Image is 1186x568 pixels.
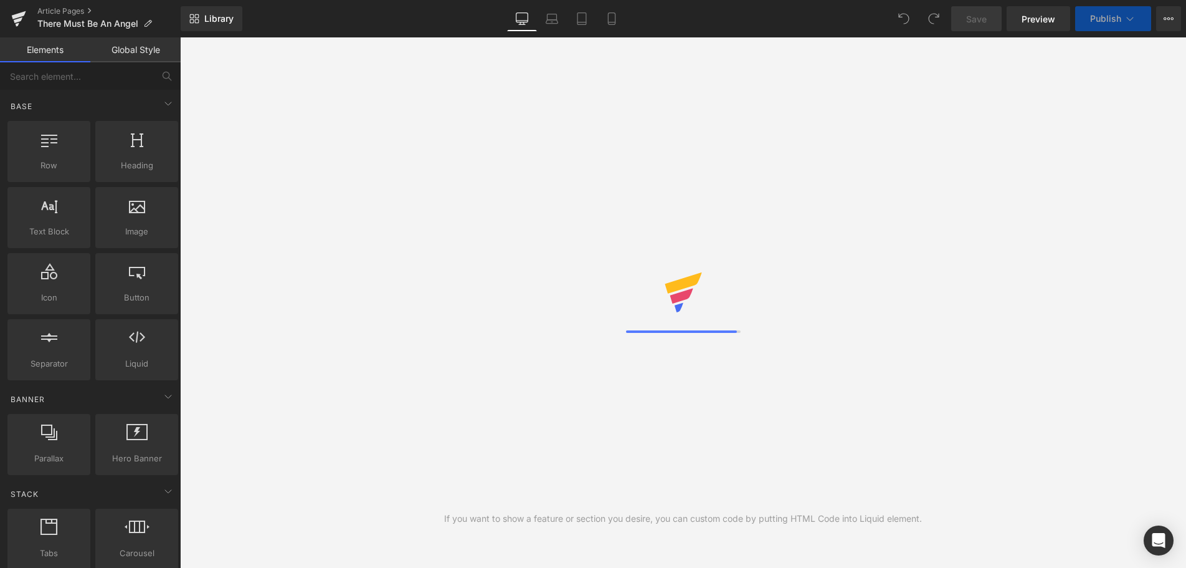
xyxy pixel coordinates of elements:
span: Tabs [11,547,87,560]
a: Mobile [597,6,627,31]
button: Redo [921,6,946,31]
a: Tablet [567,6,597,31]
span: Base [9,100,34,112]
span: Save [966,12,987,26]
span: Stack [9,488,40,500]
span: There Must Be An Angel [37,19,138,29]
span: Liquid [99,357,174,370]
span: Carousel [99,547,174,560]
span: Icon [11,291,87,304]
a: Preview [1007,6,1070,31]
a: Desktop [507,6,537,31]
button: Publish [1075,6,1151,31]
div: Open Intercom Messenger [1144,526,1174,556]
span: Heading [99,159,174,172]
button: Undo [891,6,916,31]
a: Global Style [90,37,181,62]
span: Library [204,13,234,24]
span: Banner [9,393,46,405]
span: Parallax [11,452,87,465]
span: Publish [1090,14,1121,24]
span: Preview [1022,12,1055,26]
span: Separator [11,357,87,370]
a: Article Pages [37,6,181,16]
div: If you want to show a feature or section you desire, you can custom code by putting HTML Code int... [444,512,922,526]
button: More [1156,6,1181,31]
span: Row [11,159,87,172]
span: Button [99,291,174,304]
span: Hero Banner [99,452,174,465]
span: Text Block [11,225,87,238]
span: Image [99,225,174,238]
a: New Library [181,6,242,31]
a: Laptop [537,6,567,31]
